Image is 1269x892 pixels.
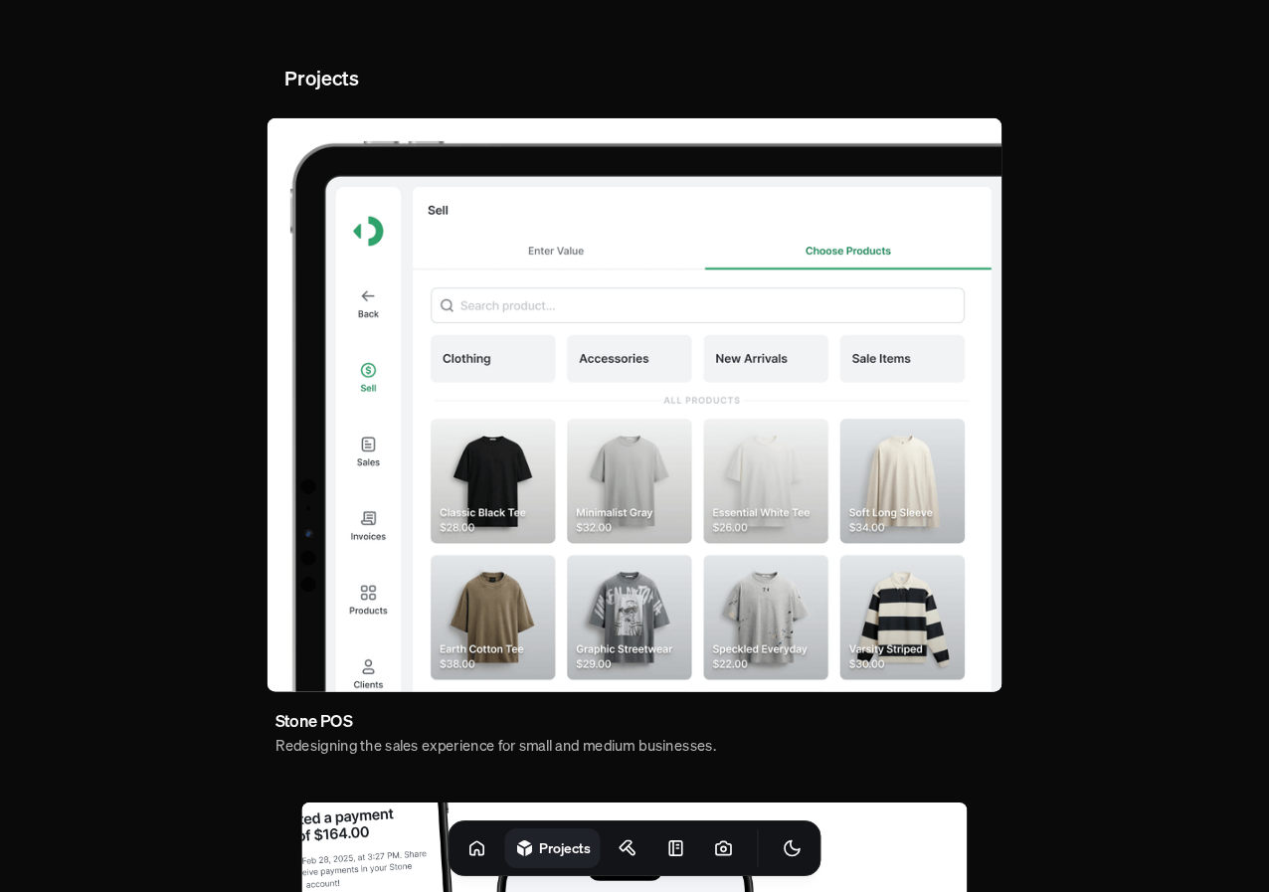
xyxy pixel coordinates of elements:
a: Projects [505,828,601,868]
h4: Redesigning the sales experience for small and medium businesses. [275,734,716,756]
button: Toggle Theme [773,828,813,868]
h1: Projects [539,838,591,857]
a: Stone POSRedesigning the sales experience for small and medium businesses. [268,700,725,764]
h2: Projects [284,64,359,93]
h3: Stone POS [275,709,352,734]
